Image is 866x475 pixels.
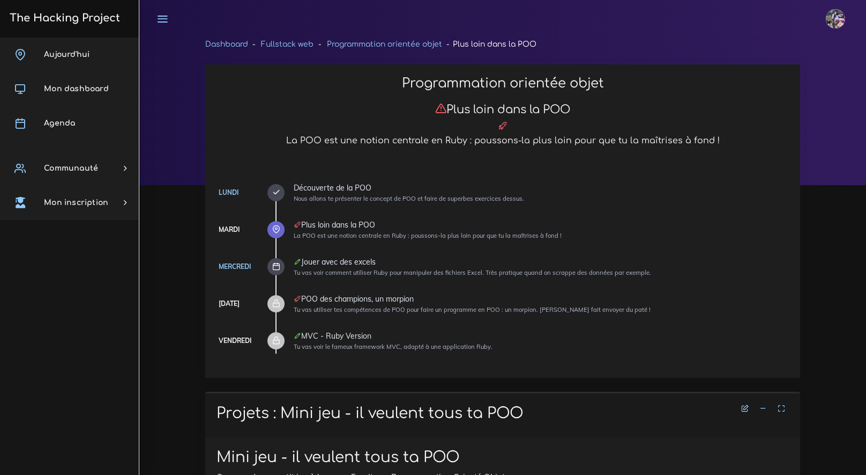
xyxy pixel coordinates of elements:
[294,195,524,202] small: Nous allons te présenter le concept de POO et faire de superbes exercices dessus.
[216,405,789,423] h1: Projets : Mini jeu - il veulent tous ta POO
[294,221,789,229] div: Plus loin dans la POO
[261,40,313,48] a: Fullstack web
[294,306,651,313] small: Tu vas utiliser tes compétences de POO pour faire un programme en POO : un morpion. [PERSON_NAME]...
[442,38,536,51] li: Plus loin dans la POO
[205,40,248,48] a: Dashboard
[44,85,109,93] span: Mon dashboard
[216,136,789,146] h5: La POO est une notion centrale en Ruby : poussons-la plus loin pour que tu la maîtrises à fond !
[826,9,845,28] img: eg54bupqcshyolnhdacp.jpg
[294,232,562,239] small: La POO est une notion centrale en Ruby : poussons-la plus loin pour que tu la maîtrises à fond !
[294,343,492,350] small: Tu vas voir le fameux framework MVC, adapté à une application Ruby.
[216,449,789,467] h1: Mini jeu - il veulent tous ta POO
[294,258,789,266] div: Jouer avec des excels
[219,335,251,347] div: Vendredi
[327,40,442,48] a: Programmation orientée objet
[219,224,240,236] div: Mardi
[44,199,108,207] span: Mon inscription
[44,50,89,59] span: Aujourd'hui
[44,119,75,127] span: Agenda
[219,298,240,310] div: [DATE]
[294,332,789,340] div: MVC - Ruby Version
[294,184,789,192] div: Découverte de la POO
[219,262,251,271] a: Mercredi
[294,295,789,303] div: POO des champions, un morpion
[216,76,789,91] h2: Programmation orientée objet
[44,164,98,172] span: Communauté
[6,12,120,24] h3: The Hacking Project
[219,188,238,196] a: Lundi
[216,103,789,116] h3: Plus loin dans la POO
[294,269,651,276] small: Tu vas voir comment utiliser Ruby pour manipuler des fichiers Excel. Très pratique quand on scrap...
